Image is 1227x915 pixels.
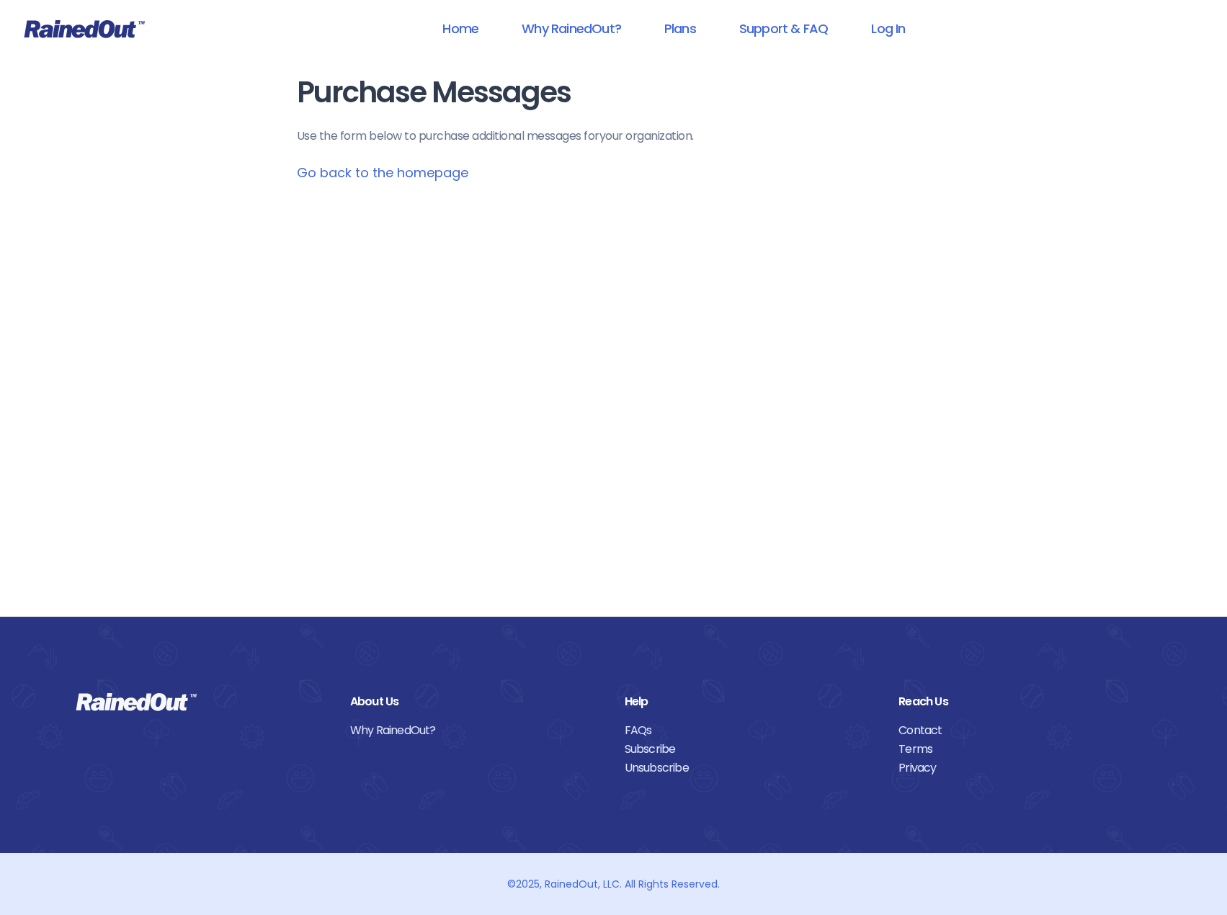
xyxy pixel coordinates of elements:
[898,759,1151,777] a: Privacy
[625,721,878,740] a: FAQs
[898,740,1151,759] a: Terms
[898,692,1151,711] div: Reach Us
[625,692,878,711] div: Help
[898,721,1151,740] a: Contact
[852,12,924,45] a: Log In
[625,759,878,777] a: Unsubscribe
[646,12,715,45] a: Plans
[503,12,640,45] a: Why RainedOut?
[297,128,931,145] p: Use the form below to purchase additional messages for your organization .
[350,721,603,740] a: Why RainedOut?
[720,12,847,45] a: Support & FAQ
[625,740,878,759] a: Subscribe
[297,164,468,182] a: Go back to the homepage
[350,692,603,711] div: About Us
[297,76,931,109] h1: Purchase Messages
[424,12,497,45] a: Home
